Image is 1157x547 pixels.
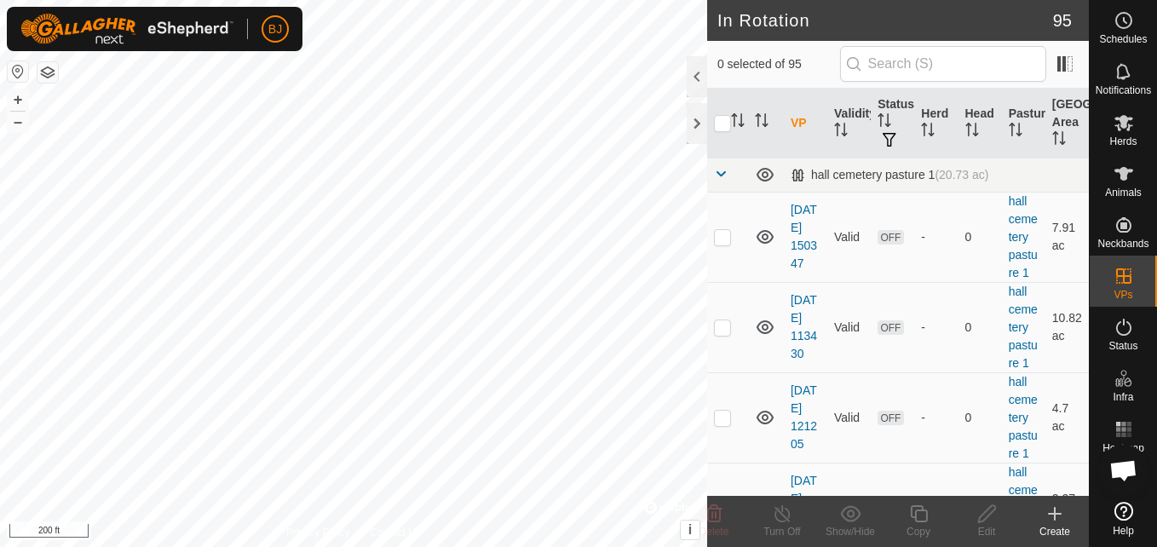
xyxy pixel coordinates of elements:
a: Contact Us [371,525,421,540]
th: Head [958,89,1002,158]
span: OFF [878,320,903,335]
td: 0 [958,372,1002,463]
a: [DATE] 121223 [791,474,817,541]
span: Status [1108,341,1137,351]
span: Neckbands [1097,239,1148,249]
span: Notifications [1096,85,1151,95]
th: [GEOGRAPHIC_DATA] Area [1045,89,1089,158]
td: 0 [958,192,1002,282]
div: Edit [953,524,1021,539]
span: Help [1113,526,1134,536]
p-sorticon: Activate to sort [755,116,768,130]
a: hall cemetery pasture 1 [1009,194,1038,279]
span: 95 [1053,8,1072,33]
span: Delete [699,526,729,538]
a: Privacy Policy [286,525,350,540]
button: – [8,112,28,132]
th: VP [784,89,827,158]
a: hall cemetery pasture 1 [1009,285,1038,370]
button: + [8,89,28,110]
p-sorticon: Activate to sort [921,125,935,139]
div: - [921,319,951,337]
span: Schedules [1099,34,1147,44]
span: Animals [1105,187,1142,198]
a: [DATE] 113430 [791,293,817,360]
span: OFF [878,230,903,245]
span: Infra [1113,392,1133,402]
h2: In Rotation [717,10,1053,31]
p-sorticon: Activate to sort [965,125,979,139]
span: OFF [878,411,903,425]
td: 7.91 ac [1045,192,1089,282]
input: Search (S) [840,46,1046,82]
td: Valid [827,282,871,372]
p-sorticon: Activate to sort [1052,134,1066,147]
div: Show/Hide [816,524,884,539]
button: Map Layers [37,62,58,83]
td: 10.82 ac [1045,282,1089,372]
a: Help [1090,495,1157,543]
th: Validity [827,89,871,158]
a: [DATE] 121205 [791,383,817,451]
div: - [921,228,951,246]
button: Reset Map [8,61,28,82]
span: 0 selected of 95 [717,55,840,73]
button: i [681,521,699,539]
td: Valid [827,192,871,282]
p-sorticon: Activate to sort [834,125,848,139]
td: 4.7 ac [1045,372,1089,463]
span: VPs [1114,290,1132,300]
img: Gallagher Logo [20,14,233,44]
div: Turn Off [748,524,816,539]
th: Status [871,89,914,158]
div: hall cemetery pasture 1 [791,168,989,182]
div: Open chat [1098,445,1149,496]
p-sorticon: Activate to sort [731,116,745,130]
p-sorticon: Activate to sort [878,116,891,130]
div: Create [1021,524,1089,539]
div: Copy [884,524,953,539]
span: Herds [1109,136,1137,147]
span: BJ [268,20,282,38]
th: Pasture [1002,89,1045,158]
span: i [688,522,692,537]
td: Valid [827,372,871,463]
span: Heatmap [1102,443,1144,453]
th: Herd [914,89,958,158]
p-sorticon: Activate to sort [1009,125,1022,139]
a: hall cemetery pasture 1 [1009,375,1038,460]
div: - [921,409,951,427]
td: 0 [958,282,1002,372]
span: (20.73 ac) [935,168,988,181]
a: [DATE] 150347 [791,203,817,270]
